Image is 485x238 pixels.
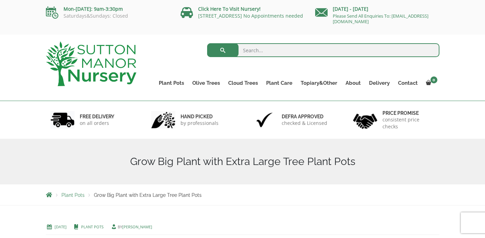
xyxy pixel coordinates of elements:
[55,224,67,229] a: [DATE]
[94,192,202,198] span: Grow Big Plant with Extra Large Tree Plant Pots
[430,76,437,83] span: 0
[46,192,439,198] nav: Breadcrumbs
[46,155,439,168] h1: Grow Big Plant with Extra Large Tree Plant Pots
[46,5,170,13] p: Mon-[DATE]: 9am-3:30pm
[46,42,136,86] img: logo
[382,110,435,116] h6: Price promise
[394,78,422,88] a: Contact
[80,120,114,127] p: on all orders
[155,78,188,88] a: Plant Pots
[252,111,277,129] img: 3.jpg
[50,111,75,129] img: 1.jpg
[224,78,262,88] a: Cloud Trees
[198,12,303,19] a: [STREET_ADDRESS] No Appointments needed
[422,78,439,88] a: 0
[46,13,170,19] p: Saturdays&Sundays: Closed
[365,78,394,88] a: Delivery
[81,224,104,229] a: Plant Pots
[151,111,175,129] img: 2.jpg
[207,43,439,57] input: Search...
[188,78,224,88] a: Olive Trees
[181,120,219,127] p: by professionals
[122,224,152,229] a: [PERSON_NAME]
[297,78,341,88] a: Topiary&Other
[198,6,261,12] a: Click Here To Visit Nursery!
[262,78,297,88] a: Plant Care
[353,109,377,130] img: 4.jpg
[315,5,439,13] p: [DATE] - [DATE]
[80,113,114,120] h6: FREE DELIVERY
[61,192,85,198] a: Plant Pots
[110,224,152,229] span: by
[382,116,435,130] p: consistent price checks
[333,13,428,25] a: Please Send All Enquiries To: [EMAIL_ADDRESS][DOMAIN_NAME]
[341,78,365,88] a: About
[282,113,327,120] h6: Defra approved
[282,120,327,127] p: checked & Licensed
[181,113,219,120] h6: hand picked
